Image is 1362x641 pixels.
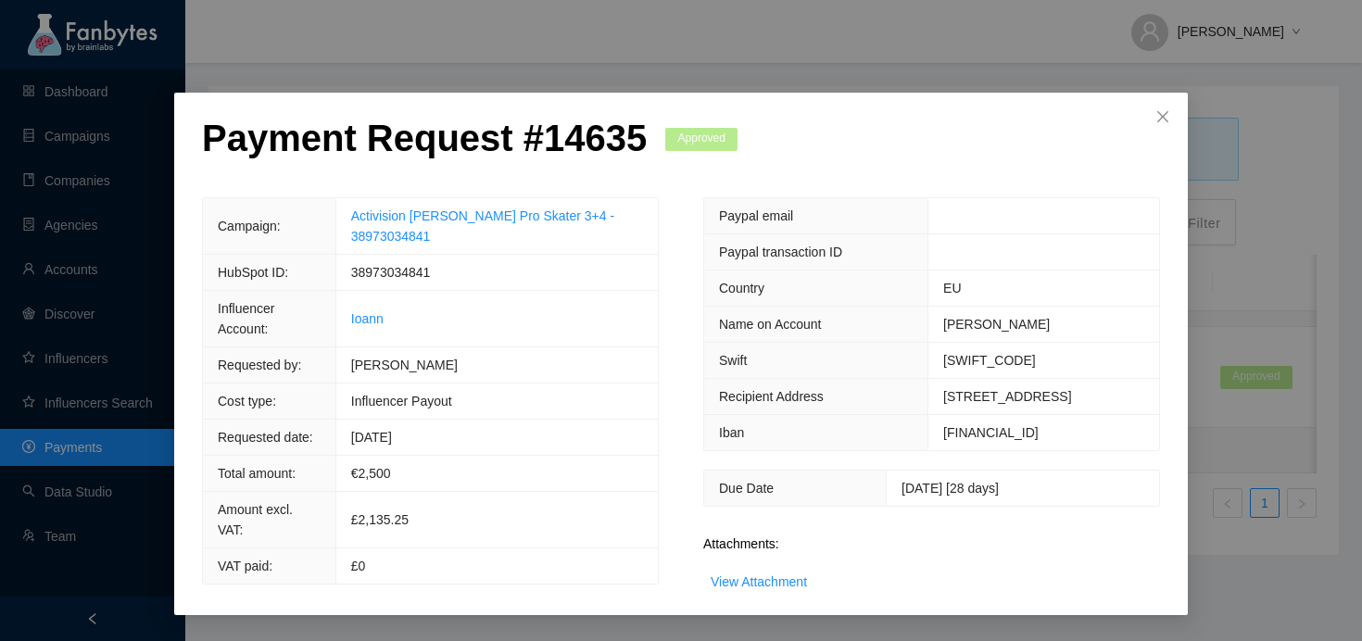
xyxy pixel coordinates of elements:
[719,481,774,496] span: Due Date
[351,430,392,445] span: [DATE]
[218,358,301,372] span: Requested by:
[719,245,842,259] span: Paypal transaction ID
[351,559,366,573] span: £0
[218,466,296,481] span: Total amount:
[218,559,272,573] span: VAT paid:
[351,358,458,372] span: [PERSON_NAME]
[719,353,747,368] span: Swift
[351,394,452,408] span: Influencer Payout
[351,512,409,527] span: £2,135.25
[351,265,431,280] span: 38973034841
[1138,93,1188,143] button: Close
[719,389,824,404] span: Recipient Address
[202,116,647,160] p: Payment Request # 14635
[351,208,614,244] a: Activision [PERSON_NAME] Pro Skater 3+4 - 38973034841
[351,311,384,326] a: Ioann
[1155,109,1170,124] span: close
[719,208,793,223] span: Paypal email
[218,502,293,537] span: Amount excl. VAT:
[218,219,281,233] span: Campaign:
[943,281,961,295] span: EU
[943,425,1039,440] span: [FINANCIAL_ID]
[218,394,276,408] span: Cost type:
[218,301,274,336] span: Influencer Account:
[719,281,764,295] span: Country
[665,128,738,151] span: Approved
[351,466,391,481] span: € 2,500
[218,430,313,445] span: Requested date:
[902,481,999,496] span: [DATE] [28 days]
[719,317,822,332] span: Name on Account
[711,574,807,589] a: View Attachment
[719,425,744,440] span: Iban
[943,389,1071,404] span: [STREET_ADDRESS]
[943,317,1050,332] span: [PERSON_NAME]
[218,265,288,280] span: HubSpot ID:
[943,353,1036,368] span: [SWIFT_CODE]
